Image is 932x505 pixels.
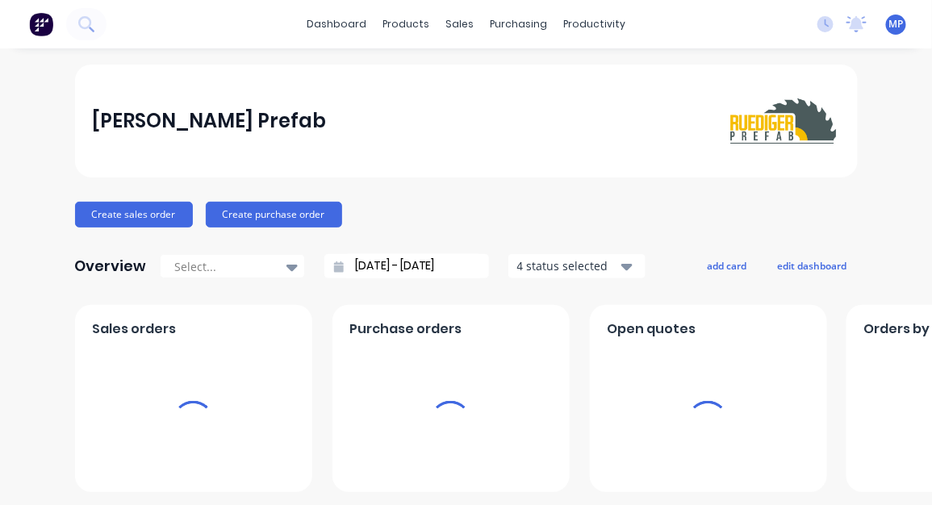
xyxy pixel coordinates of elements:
span: Purchase orders [349,319,462,339]
div: [PERSON_NAME] Prefab [92,105,326,137]
button: edit dashboard [767,255,858,276]
div: sales [437,12,482,36]
button: add card [697,255,758,276]
div: purchasing [482,12,555,36]
div: productivity [555,12,633,36]
button: Create sales order [75,202,193,227]
img: Ruediger Prefab [727,93,840,149]
div: Overview [75,250,147,282]
a: dashboard [299,12,374,36]
button: Create purchase order [206,202,342,227]
div: products [374,12,437,36]
span: Sales orders [92,319,176,339]
span: Open quotes [607,319,696,339]
img: Factory [29,12,53,36]
button: 4 status selected [508,254,646,278]
div: 4 status selected [517,257,619,274]
span: MP [889,17,904,31]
